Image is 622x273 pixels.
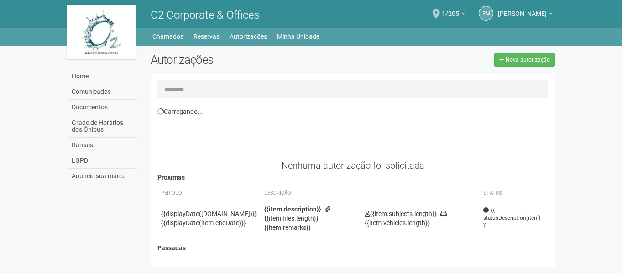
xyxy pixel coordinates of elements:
[498,11,553,19] a: [PERSON_NAME]
[365,210,437,217] span: {{item.subjects.length}}
[264,206,321,213] strong: {{item.description}}
[264,223,357,232] div: {{item.remarks}}
[157,245,549,252] h4: Passadas
[277,30,319,43] a: Minha Unidade
[69,100,137,115] a: Documentos
[69,138,137,153] a: Ramais
[69,153,137,169] a: LGPD
[151,9,259,21] span: O2 Corporate & Offices
[157,174,549,181] h4: Próximas
[151,53,346,67] h2: Autorizações
[480,256,548,271] th: Status
[69,84,137,100] a: Comunicados
[442,11,465,19] a: 1/205
[506,57,550,63] span: Nova autorização
[157,108,549,116] div: Carregando...
[261,256,480,271] th: Descrição
[152,30,183,43] a: Chamados
[479,6,493,21] a: RM
[480,186,548,201] th: Status
[193,30,220,43] a: Reservas
[483,206,544,230] span: {{ statusDescription(item) }}
[69,169,137,184] a: Anuncie sua marca
[161,218,257,227] div: {{displayDate(item.endDate)}}
[157,256,261,271] th: Data
[442,1,459,17] span: 1/205
[161,209,257,218] div: {{displayDate([DOMAIN_NAME])}}
[261,186,361,201] th: Descrição
[230,30,267,43] a: Autorizações
[365,210,447,227] span: {{item.vehicles.length}}
[498,1,547,17] span: Rachel Melo da Rocha
[494,53,555,67] a: Nova autorização
[157,161,549,170] div: Nenhuma autorização foi solicitada
[69,115,137,138] a: Grade de Horários dos Ônibus
[264,206,333,222] span: {{item.files.length}}
[67,5,136,59] img: logo.jpg
[157,186,261,201] th: Período
[69,69,137,84] a: Home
